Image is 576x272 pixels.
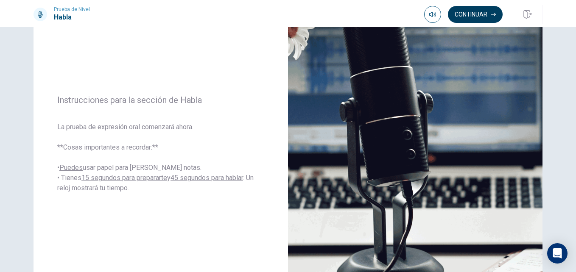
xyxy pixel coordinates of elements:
div: Open Intercom Messenger [547,243,568,264]
u: 15 segundos para prepararte [81,174,167,182]
span: La prueba de expresión oral comenzará ahora. **Cosas importantes a recordar:** • usar papel para ... [57,122,264,193]
u: Puedes [59,164,83,172]
u: 45 segundos para hablar [171,174,243,182]
button: Continuar [448,6,503,23]
span: Prueba de Nivel [54,6,90,12]
span: Instrucciones para la sección de Habla [57,95,264,105]
h1: Habla [54,12,90,22]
